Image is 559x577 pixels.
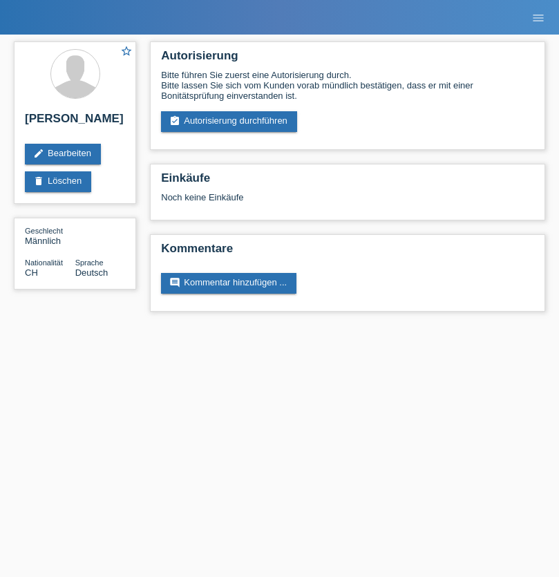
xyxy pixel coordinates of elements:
[161,273,296,294] a: commentKommentar hinzufügen ...
[33,176,44,187] i: delete
[25,267,38,278] span: Schweiz
[25,144,101,164] a: editBearbeiten
[161,242,534,263] h2: Kommentare
[25,112,125,133] h2: [PERSON_NAME]
[524,13,552,21] a: menu
[161,70,534,101] div: Bitte führen Sie zuerst eine Autorisierung durch. Bitte lassen Sie sich vom Kunden vorab mündlich...
[120,45,133,59] a: star_border
[25,225,75,246] div: Männlich
[161,192,534,213] div: Noch keine Einkäufe
[169,115,180,126] i: assignment_turned_in
[531,11,545,25] i: menu
[75,267,108,278] span: Deutsch
[161,49,534,70] h2: Autorisierung
[75,258,104,267] span: Sprache
[120,45,133,57] i: star_border
[25,227,63,235] span: Geschlecht
[25,171,91,192] a: deleteLöschen
[161,111,297,132] a: assignment_turned_inAutorisierung durchführen
[33,148,44,159] i: edit
[169,277,180,288] i: comment
[25,258,63,267] span: Nationalität
[161,171,534,192] h2: Einkäufe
